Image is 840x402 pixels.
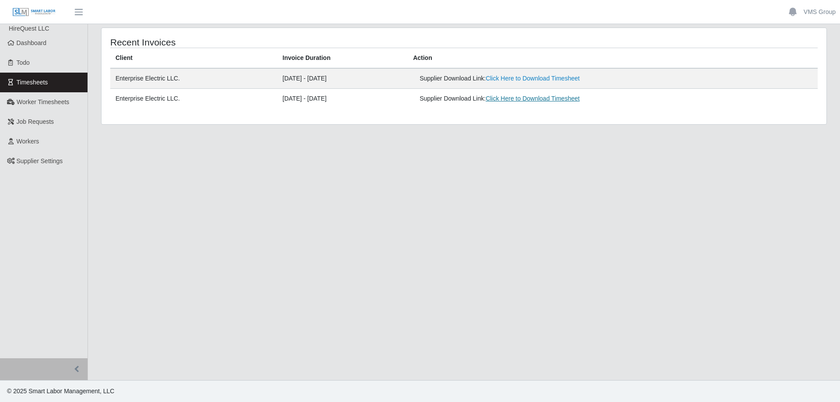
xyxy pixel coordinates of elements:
th: Client [110,48,277,69]
img: SLM Logo [12,7,56,17]
span: Worker Timesheets [17,98,69,105]
span: Dashboard [17,39,47,46]
td: Enterprise Electric LLC. [110,68,277,89]
div: Supplier Download Link: [420,94,673,103]
td: Enterprise Electric LLC. [110,89,277,109]
th: Action [408,48,818,69]
a: Click Here to Download Timesheet [486,75,580,82]
td: [DATE] - [DATE] [277,68,408,89]
div: Supplier Download Link: [420,74,673,83]
span: Job Requests [17,118,54,125]
th: Invoice Duration [277,48,408,69]
td: [DATE] - [DATE] [277,89,408,109]
h4: Recent Invoices [110,37,397,48]
span: Timesheets [17,79,48,86]
span: Todo [17,59,30,66]
span: HireQuest LLC [9,25,49,32]
a: VMS Group [804,7,836,17]
a: Click Here to Download Timesheet [486,95,580,102]
span: © 2025 Smart Labor Management, LLC [7,388,114,395]
span: Supplier Settings [17,157,63,164]
span: Workers [17,138,39,145]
